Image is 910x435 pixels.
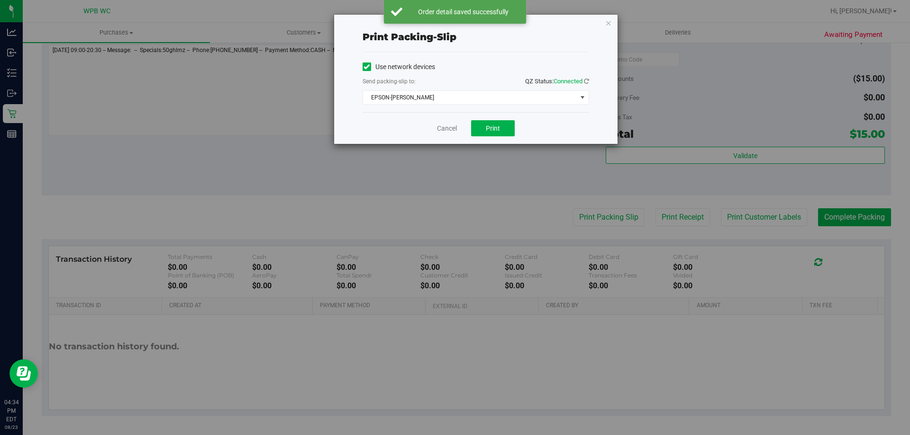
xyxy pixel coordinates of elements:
[9,359,38,388] iframe: Resource center
[576,91,588,104] span: select
[363,77,416,86] label: Send packing-slip to:
[554,78,582,85] span: Connected
[408,7,519,17] div: Order detail saved successfully
[471,120,515,136] button: Print
[486,124,500,132] span: Print
[363,62,435,72] label: Use network devices
[525,78,589,85] span: QZ Status:
[437,124,457,133] a: Cancel
[363,31,456,43] span: Print packing-slip
[363,91,577,104] span: EPSON-[PERSON_NAME]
